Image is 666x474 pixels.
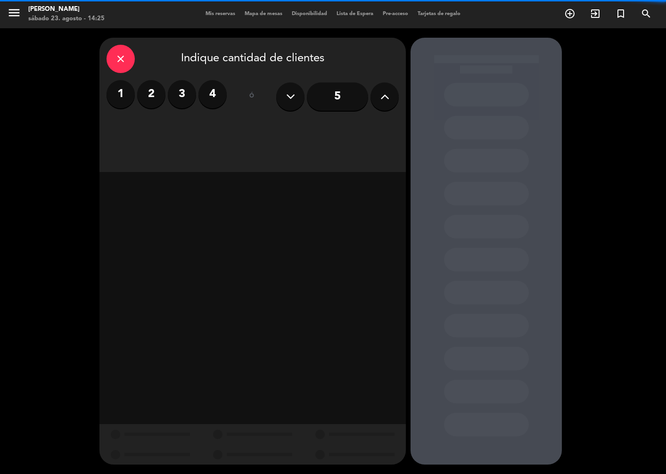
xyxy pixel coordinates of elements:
label: 1 [107,80,135,108]
i: add_circle_outline [564,8,576,19]
span: Tarjetas de regalo [413,11,465,16]
i: menu [7,6,21,20]
span: Pre-acceso [378,11,413,16]
label: 4 [198,80,227,108]
label: 3 [168,80,196,108]
div: ó [236,80,267,113]
i: exit_to_app [590,8,601,19]
i: search [641,8,652,19]
span: Mis reservas [201,11,240,16]
i: turned_in_not [615,8,626,19]
div: [PERSON_NAME] [28,5,105,14]
span: Disponibilidad [287,11,332,16]
div: Indique cantidad de clientes [107,45,399,73]
i: close [115,53,126,65]
button: menu [7,6,21,23]
label: 2 [137,80,165,108]
span: Lista de Espera [332,11,378,16]
span: Mapa de mesas [240,11,287,16]
div: sábado 23. agosto - 14:25 [28,14,105,24]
